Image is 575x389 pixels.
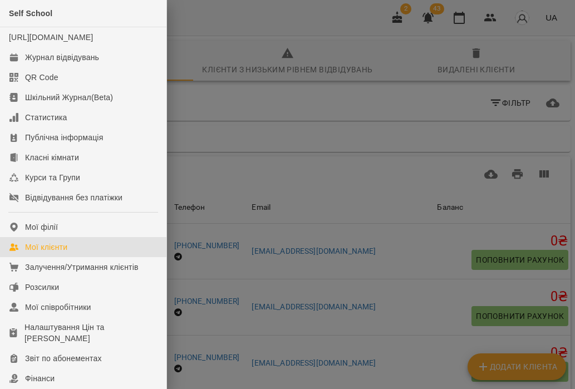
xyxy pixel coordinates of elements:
[25,221,58,233] div: Мої філії
[25,242,67,253] div: Мої клієнти
[25,192,122,203] div: Відвідування без платіжки
[24,322,158,344] div: Налаштування Цін та [PERSON_NAME]
[9,9,52,18] span: Self School
[25,52,99,63] div: Журнал відвідувань
[25,112,67,123] div: Статистика
[25,72,58,83] div: QR Code
[25,282,59,293] div: Розсилки
[25,152,79,163] div: Класні кімнати
[9,33,93,42] a: [URL][DOMAIN_NAME]
[25,373,55,384] div: Фінанси
[25,353,102,364] div: Звіт по абонементах
[25,302,91,313] div: Мої співробітники
[25,262,139,273] div: Залучення/Утримання клієнтів
[25,172,80,183] div: Курси та Групи
[25,132,103,143] div: Публічна інформація
[25,92,113,103] div: Шкільний Журнал(Beta)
